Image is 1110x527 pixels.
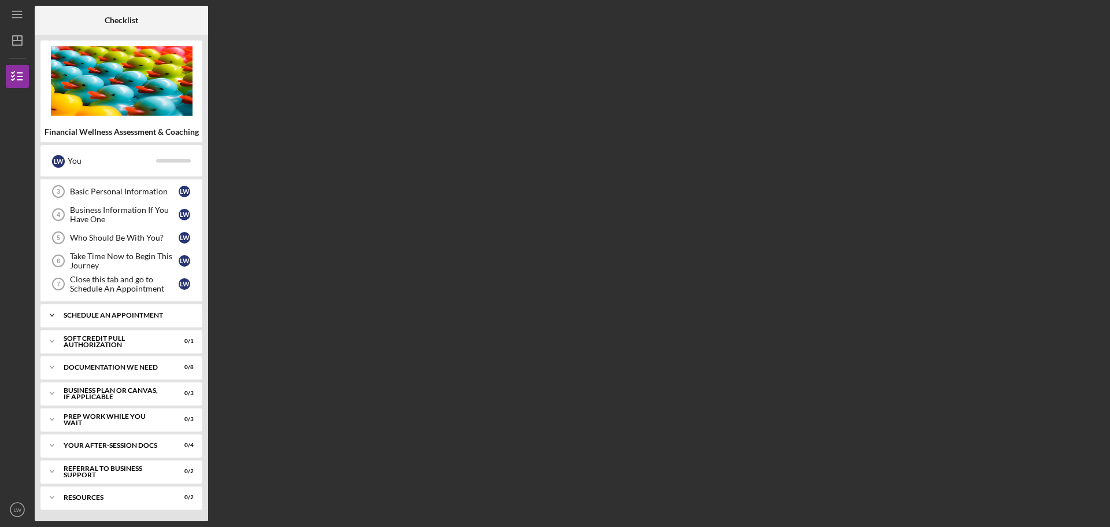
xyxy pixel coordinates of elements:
[57,188,60,195] tspan: 3
[70,233,179,242] div: Who Should Be With You?
[46,249,197,272] a: 6Take Time Now to Begin This JourneyLW
[52,155,65,168] div: L W
[64,465,165,478] div: Referral to Business Support
[13,507,22,513] text: LW
[179,186,190,197] div: L W
[173,468,194,475] div: 0 / 2
[57,234,60,241] tspan: 5
[173,338,194,345] div: 0 / 1
[64,494,165,501] div: Resources
[6,498,29,521] button: LW
[70,187,179,196] div: Basic Personal Information
[46,203,197,226] a: 4Business Information If You Have OneLW
[179,255,190,267] div: L W
[57,257,60,264] tspan: 6
[46,180,197,203] a: 3Basic Personal InformationLW
[57,281,60,288] tspan: 7
[179,278,190,290] div: L W
[64,442,165,449] div: Your After-Session Docs
[70,205,179,224] div: Business Information If You Have One
[64,312,188,319] div: Schedule An Appointment
[105,16,138,25] b: Checklist
[57,211,61,218] tspan: 4
[173,494,194,501] div: 0 / 2
[70,275,179,293] div: Close this tab and go to Schedule An Appointment
[45,127,199,137] b: Financial Wellness Assessment & Coaching
[64,335,165,348] div: Soft Credit Pull Authorization
[173,364,194,371] div: 0 / 8
[173,390,194,397] div: 0 / 3
[179,209,190,220] div: L W
[64,364,165,371] div: Documentation We Need
[40,46,202,116] img: Product logo
[46,272,197,296] a: 7Close this tab and go to Schedule An AppointmentLW
[173,442,194,449] div: 0 / 4
[68,151,156,171] div: You
[179,232,190,244] div: L W
[64,413,165,426] div: Prep Work While You Wait
[46,226,197,249] a: 5Who Should Be With You?LW
[70,252,179,270] div: Take Time Now to Begin This Journey
[64,387,165,400] div: Business Plan or Canvas, if applicable
[173,416,194,423] div: 0 / 3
